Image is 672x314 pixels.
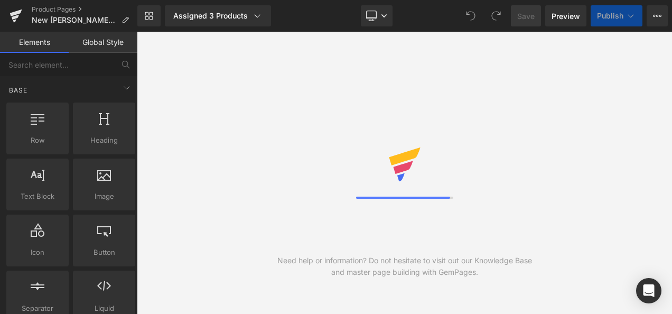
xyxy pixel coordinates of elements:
[647,5,668,26] button: More
[8,85,29,95] span: Base
[486,5,507,26] button: Redo
[545,5,586,26] a: Preview
[10,191,66,202] span: Text Block
[76,135,132,146] span: Heading
[173,11,263,21] div: Assigned 3 Products
[597,12,623,20] span: Publish
[137,5,161,26] a: New Library
[76,303,132,314] span: Liquid
[552,11,580,22] span: Preview
[10,135,66,146] span: Row
[10,303,66,314] span: Separator
[10,247,66,258] span: Icon
[76,247,132,258] span: Button
[636,278,661,303] div: Open Intercom Messenger
[69,32,137,53] a: Global Style
[76,191,132,202] span: Image
[270,255,538,278] div: Need help or information? Do not hesitate to visit out our Knowledge Base and master page buildin...
[32,5,137,14] a: Product Pages
[591,5,642,26] button: Publish
[460,5,481,26] button: Undo
[32,16,117,24] span: New [PERSON_NAME] Product Page (US [DATE])
[517,11,535,22] span: Save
